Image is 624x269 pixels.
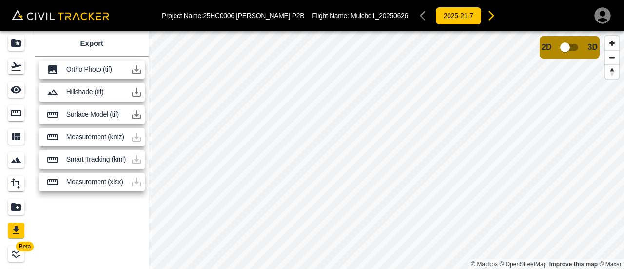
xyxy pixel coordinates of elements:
[605,64,619,79] button: Reset bearing to north
[605,36,619,50] button: Zoom in
[471,261,498,268] a: Mapbox
[149,31,624,269] canvas: Map
[435,7,482,25] button: 2025-21-7
[162,12,304,20] p: Project Name: 25HC0006 [PERSON_NAME] P2B
[599,261,622,268] a: Maxar
[312,12,408,20] p: Flight Name:
[605,50,619,64] button: Zoom out
[351,12,408,20] span: Mulchd1_20250626
[500,261,547,268] a: OpenStreetMap
[549,261,598,268] a: Map feedback
[12,10,109,20] img: Civil Tracker
[542,43,551,52] span: 2D
[588,43,598,52] span: 3D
